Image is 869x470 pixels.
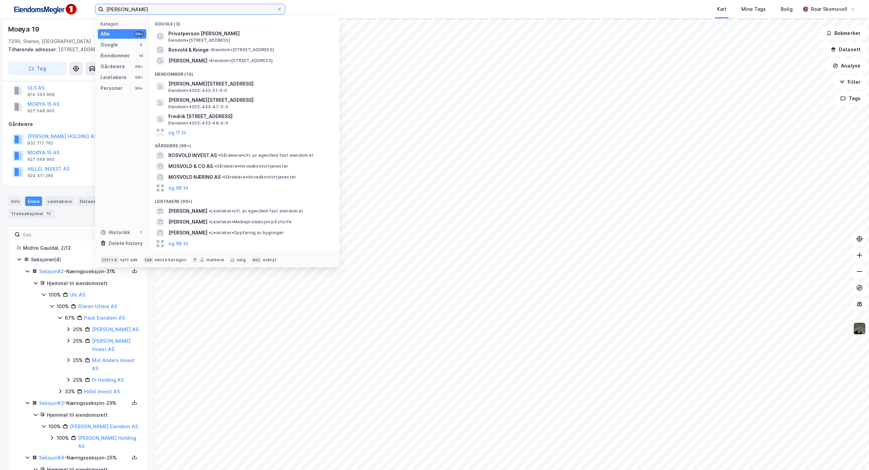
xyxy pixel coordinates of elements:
span: Eiendom • 4203-433-47-0-0 [168,104,228,110]
span: Eiendom • [STREET_ADDRESS] [209,58,273,63]
span: • [210,47,212,52]
div: Kategori [100,21,146,26]
div: 25% [73,376,83,384]
div: Gårdeiere (99+) [149,138,339,150]
div: 99+ [134,75,144,80]
button: Datasett [825,43,866,56]
span: Fredrik [STREET_ADDRESS] [168,112,331,120]
a: [PERSON_NAME] Eiendom AS [70,424,138,429]
span: Gårdeiere • Utl. av egen/leid fast eiendom el. [218,153,314,158]
div: Eiere [25,196,42,206]
span: • [222,174,224,180]
div: 100% [49,291,61,299]
span: Tilhørende adresser: [8,46,58,52]
span: MOSVOLD NÆRING AS [168,173,221,181]
span: Leietaker • Melkeproduksjon på storfe [209,219,292,225]
div: Google (3) [149,16,339,28]
a: Seksjon#2 [39,268,64,274]
a: Støren Utleie AS [78,303,117,309]
span: Eiendom • [STREET_ADDRESS] [168,38,230,43]
button: Analyse [827,59,866,73]
span: Eiendom • [STREET_ADDRESS] [210,47,274,53]
div: Historikk [100,228,130,237]
span: Rosvold & Kvinge [168,46,209,54]
div: avbryt [263,257,277,263]
span: • [209,58,211,63]
span: • [218,153,220,158]
div: Hjemmel til eiendomsrett [47,279,140,287]
div: esc [251,257,262,263]
a: Seksjon#4 [39,455,64,460]
span: [PERSON_NAME] [168,57,207,65]
input: Søk på adresse, matrikkel, gårdeiere, leietakere eller personer [104,4,277,14]
span: Leietaker • Oppføring av bygninger [209,230,284,236]
div: 14 [138,53,144,58]
span: • [209,230,211,235]
span: [PERSON_NAME] [168,207,207,215]
div: tab [143,257,153,263]
div: 99+ [134,64,144,69]
a: [PERSON_NAME] Invest AS [92,338,131,352]
div: Kontrollprogram for chat [835,437,869,470]
div: Eiendommer (14) [149,66,339,78]
div: Transaksjoner [8,209,55,218]
div: Mine Tags [741,5,766,13]
span: Leietaker • Utl. av egen/leid fast eiendom el. [209,208,304,214]
span: MOSVOLD & CO AS [168,162,213,170]
div: Gårdeiere [8,120,148,128]
div: 1 [138,230,144,235]
span: Eiendom • 4203-433-49-0-0 [168,120,228,126]
input: Søk [20,229,94,240]
div: - Næringsseksjon - 29% [39,399,129,407]
a: Uls AS [70,292,85,298]
div: Leietakere (99+) [149,193,339,206]
div: 25% [73,325,83,334]
div: 914 345 669 [27,92,55,97]
div: 3 [138,42,144,48]
span: [PERSON_NAME][STREET_ADDRESS] [168,80,331,88]
div: Personer (99+) [149,249,339,261]
a: [PERSON_NAME] AS [92,326,138,332]
a: Mol Anders Invest AS [92,357,135,371]
div: Moøya 19 [8,24,40,35]
div: Seksjoner ( 4 ) [31,256,140,264]
div: Hjemmel til eiendomsrett [47,411,140,419]
div: 927 048 965 [27,108,55,114]
div: 25% [73,356,83,364]
div: Midtre Gauldal, 2/13 [23,244,140,252]
div: - Næringsseksjon - 31% [39,267,129,276]
div: Ctrl + k [100,257,119,263]
span: Gårdeiere • Hovedkontortjenester [222,174,296,180]
a: Pack Eiendom AS [84,315,125,321]
span: ROSVOLD INVEST AS [168,151,217,159]
div: Roar Skomsvoll [811,5,847,13]
button: og 96 til [168,240,188,248]
div: 927 048 965 [27,157,55,162]
div: 100% [57,302,69,311]
button: Tag [8,62,67,75]
div: Google [100,41,118,49]
div: - Næringsseksjon - 26% [39,454,129,462]
div: neste kategori [155,257,187,263]
div: 832 717 762 [27,140,53,146]
span: [PERSON_NAME][STREET_ADDRESS] [168,96,331,104]
button: og 96 til [168,184,188,192]
div: Eiendommer [100,52,130,60]
span: • [209,208,211,213]
div: Delete history [109,239,143,247]
span: [PERSON_NAME] [168,229,207,237]
div: Leietakere [100,73,127,81]
span: [PERSON_NAME] [168,218,207,226]
img: F4PB6Px+NJ5v8B7XTbfpPpyloAAAAASUVORK5CYII= [11,2,79,17]
div: markere [206,257,224,263]
div: 7290, Støren, [GEOGRAPHIC_DATA] [8,37,91,45]
div: velg [237,257,246,263]
div: 12 [45,210,52,217]
span: Gårdeiere • Hovedkontortjenester [214,164,288,169]
div: 99+ [134,86,144,91]
span: Eiendom • 4203-433-51-0-0 [168,88,227,93]
div: Leietakere [45,196,74,206]
button: Filter [834,75,866,89]
span: • [214,164,216,169]
div: Bolig [781,5,793,13]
